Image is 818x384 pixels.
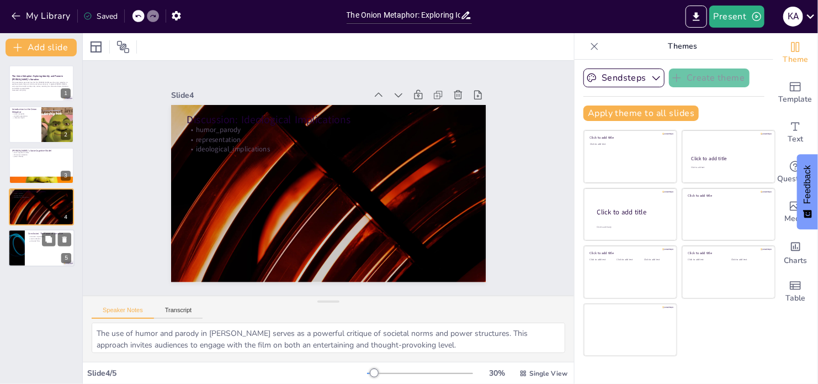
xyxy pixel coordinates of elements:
p: Introduction to the Onion Metaphor [12,107,38,113]
div: Click to add title [597,208,668,217]
div: 2 [9,106,74,143]
div: Slide 4 [196,114,267,304]
div: Add text boxes [773,113,817,152]
button: Apply theme to all slides [583,106,699,121]
p: societal_expectations [12,114,38,117]
div: Click to add text [731,259,766,261]
div: Add ready made slides [773,73,817,113]
span: Feedback [803,165,812,204]
button: Add slide [6,39,77,56]
p: [PERSON_NAME]'s Socio-Cognitive Model [12,149,71,152]
div: Add charts and graphs [773,232,817,272]
p: Discussion: Ideological Implications [12,190,71,193]
textarea: The use of humor and parody in [PERSON_NAME] serves as a powerful critique of societal norms and ... [92,323,565,353]
span: Questions [778,173,814,185]
span: Theme [783,54,808,66]
p: ideological_implications [252,33,349,306]
span: Text [788,133,803,145]
p: representation [243,30,341,303]
div: 5 [8,229,75,267]
p: ideological_implications [12,197,71,199]
div: Click to add text [691,166,764,169]
p: This presentation examines how the film [PERSON_NAME] uses the onion metaphor to explore complex ... [12,81,71,90]
button: Export to PowerPoint [686,6,707,28]
p: Conclusion: The Power of Narrative [28,232,71,235]
div: 4 [9,188,74,225]
p: socio_cognitive_model [12,151,71,154]
div: Click to add title [688,251,767,256]
div: Click to add title [692,155,765,162]
div: Get real-time input from your audience [773,152,817,192]
p: humor_parody [234,27,331,299]
div: Add images, graphics, shapes or video [773,192,817,232]
div: 30 % [484,368,511,378]
button: Duplicate Slide [42,233,55,246]
div: K A [783,7,803,27]
span: Template [779,93,812,106]
div: 3 [61,171,71,181]
div: Click to add title [688,193,767,198]
div: Slide 4 / 5 [87,368,367,378]
button: K A [783,6,803,28]
p: narrative_importance [28,235,71,238]
span: Charts [784,255,807,267]
div: 4 [61,212,71,222]
div: Click to add text [617,259,642,261]
button: Speaker Notes [92,307,154,319]
p: discourse_interaction [12,154,71,156]
div: 2 [61,130,71,140]
div: Click to add text [688,259,723,261]
button: Delete Slide [58,233,71,246]
div: Add a table [773,272,817,312]
div: Click to add text [590,143,669,146]
p: onion_metaphor [12,113,38,115]
span: Single View [529,369,567,378]
p: representation [12,194,71,197]
div: Click to add body [597,226,667,229]
p: Generated with [URL] [12,90,71,92]
p: character_depth [12,117,38,119]
input: Insert title [347,7,460,23]
div: Click to add title [590,136,669,140]
span: Media [785,213,806,225]
button: Transcript [154,307,203,319]
p: humor_parody [12,193,71,195]
div: 3 [9,148,74,184]
button: Feedback - Show survey [797,154,818,229]
div: Change the overall theme [773,33,817,73]
div: 5 [61,253,71,263]
p: power_identity [12,156,71,158]
button: My Library [8,7,75,25]
p: Themes [603,33,762,60]
div: Click to add text [590,259,615,261]
span: Position [116,40,130,54]
div: 1 [61,88,71,98]
div: Click to add text [644,259,669,261]
div: Click to add title [590,251,669,256]
div: Saved [83,11,118,22]
div: 1 [9,65,74,102]
strong: The Onion Metaphor: Exploring Identity and Power in [PERSON_NAME]'s Narrative [12,75,63,81]
p: social_reflection [28,238,71,240]
p: Discussion: Ideological Implications [222,23,323,297]
div: Layout [87,38,105,56]
button: Sendsteps [583,69,665,87]
button: Create theme [669,69,750,87]
button: Present [709,6,764,28]
p: animated_films [28,240,71,242]
span: Table [785,292,805,304]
